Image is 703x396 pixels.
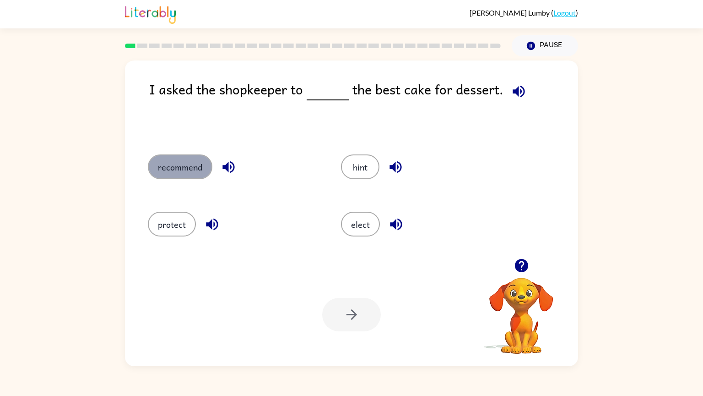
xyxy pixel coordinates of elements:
video: Your browser must support playing .mp4 files to use Literably. Please try using another browser. [476,264,567,355]
img: Literably [125,4,176,24]
div: ( ) [470,8,578,17]
div: I asked the shopkeeper to the best cake for dessert. [149,79,578,136]
button: recommend [148,154,212,179]
button: protect [148,212,196,236]
button: Pause [512,35,578,56]
button: hint [341,154,379,179]
a: Logout [553,8,576,17]
button: elect [341,212,380,236]
span: [PERSON_NAME] Lumby [470,8,551,17]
